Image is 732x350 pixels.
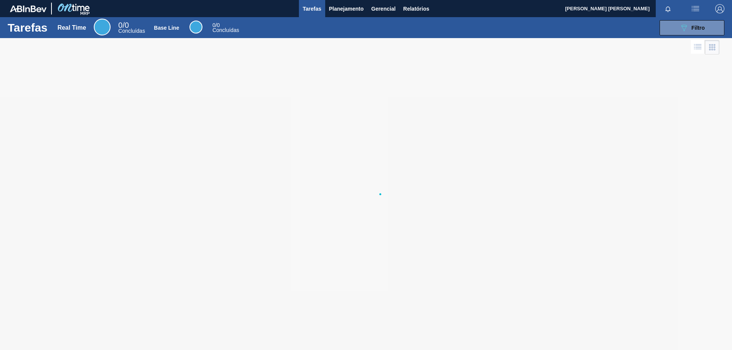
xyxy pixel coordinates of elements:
button: Notificações [656,3,680,14]
span: / 0 [212,22,220,28]
span: Relatórios [403,4,429,13]
span: Concluídas [212,27,239,33]
h1: Tarefas [8,23,48,32]
button: Filtro [660,20,724,35]
img: TNhmsLtSVTkK8tSr43FrP2fwEKptu5GPRR3wAAAABJRU5ErkJggg== [10,5,47,12]
div: Real Time [118,22,145,34]
span: Tarefas [303,4,321,13]
div: Base Line [189,21,202,34]
span: 0 [118,21,122,29]
div: Real Time [58,24,86,31]
div: Base Line [212,23,239,33]
span: Gerencial [371,4,396,13]
div: Real Time [94,19,111,35]
span: Filtro [692,25,705,31]
span: 0 [212,22,215,28]
img: userActions [691,4,700,13]
span: Concluídas [118,28,145,34]
span: / 0 [118,21,129,29]
div: Base Line [154,25,179,31]
img: Logout [715,4,724,13]
span: Planejamento [329,4,364,13]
